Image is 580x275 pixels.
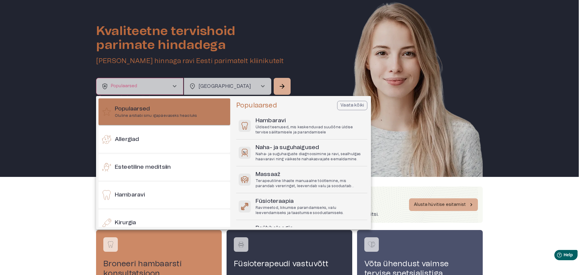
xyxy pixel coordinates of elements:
h6: Kirurgia [115,219,136,227]
h6: Füsioteraapia [256,197,365,206]
h6: Psühholoogia [256,224,365,232]
h6: Massaaž [256,171,365,179]
h6: Hambaravi [115,191,145,199]
p: Üldised teenused, mis keskenduvad suuõõne üldise tervise säilitamisele ja parandamisele [256,125,365,135]
p: Naha- ja suguhaiguste diagnoosimine ja ravi, sealhulgas haavaravi ning väikeste nahakasvajate eem... [256,152,365,162]
h6: Hambaravi [256,117,365,125]
h5: Populaarsed [236,101,277,110]
h6: Naha- ja suguhaigused [256,144,365,152]
iframe: Help widget launcher [533,248,580,264]
button: Vaata kõiki [337,101,367,110]
p: Vaata kõiki [340,102,364,109]
h6: Esteetiline meditsiin [115,163,171,171]
p: Ravimeetod, liikumise parandamiseks, valu leevendamiseks ja taastumise soodustamiseks. [256,205,365,216]
h6: Populaarsed [115,105,197,113]
p: Terapeutiline lihaste manuaalne töötlemine, mis parandab vereringet, leevendab valu ja soodustab ... [256,178,365,189]
p: Oluline arstiabi sinu igapäevaseks heaoluks [115,113,197,118]
h6: Allergiad [115,136,139,144]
